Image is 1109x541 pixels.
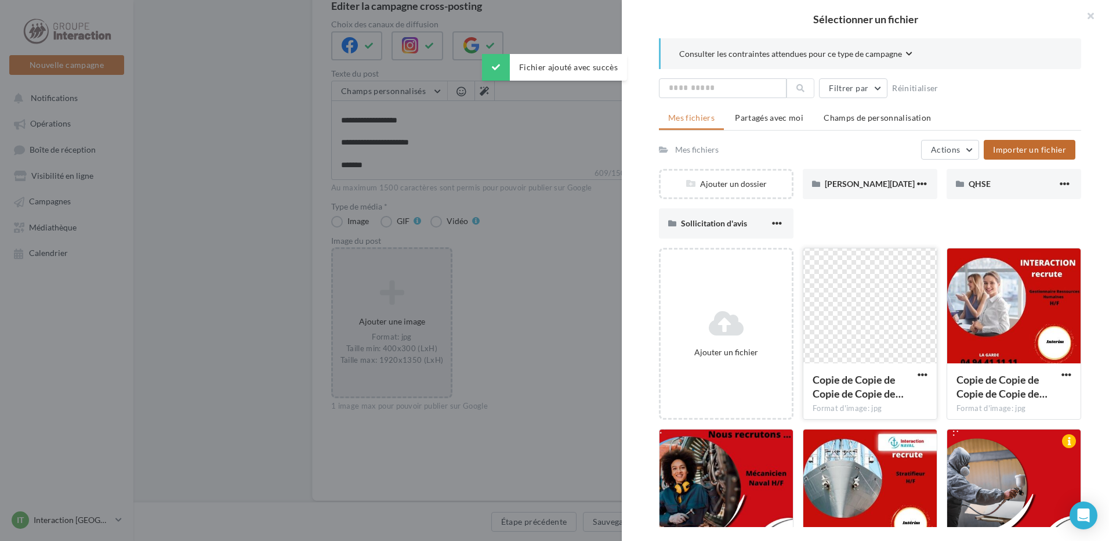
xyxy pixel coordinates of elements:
span: Consulter les contraintes attendues pour ce type de campagne [679,48,902,60]
span: Mes fichiers [668,113,715,122]
button: Filtrer par [819,78,887,98]
button: Réinitialiser [887,81,943,95]
h2: Sélectionner un fichier [640,14,1090,24]
button: Actions [921,140,979,160]
div: Format d'image: jpg [813,403,927,414]
div: Fichier ajouté avec succès [482,54,627,81]
button: Importer un fichier [984,140,1075,160]
div: Mes fichiers [675,144,719,156]
span: Champs de personnalisation [824,113,931,122]
span: QHSE [969,179,991,189]
span: [PERSON_NAME][DATE] [825,179,915,189]
span: Copie de Copie de Copie de Copie de Copie de Copie de Copie de Copie de Copie de Copie de Copie d... [956,373,1048,400]
div: Ajouter un dossier [661,178,792,190]
div: Open Intercom Messenger [1070,502,1097,529]
div: Format d'image: jpg [956,403,1071,414]
span: Importer un fichier [993,145,1066,154]
span: Sollicitation d'avis [681,218,747,228]
span: Actions [931,145,960,154]
button: Consulter les contraintes attendues pour ce type de campagne [679,48,912,62]
span: Copie de Copie de Copie de Copie de Copie de Copie de Copie de Copie de Copie de Copie de Copie d... [813,373,904,400]
span: Partagés avec moi [735,113,803,122]
div: Ajouter un fichier [665,347,787,358]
